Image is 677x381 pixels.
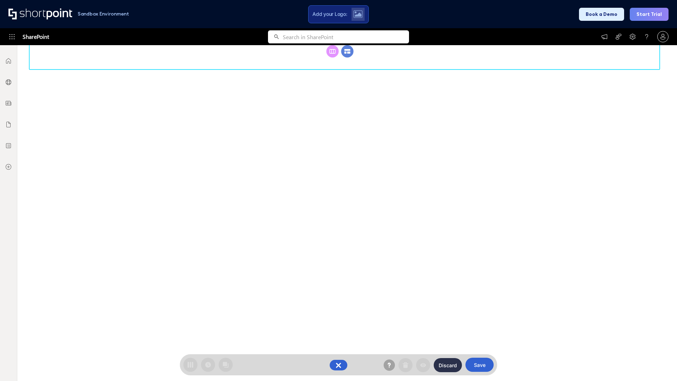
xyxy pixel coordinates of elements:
h1: Sandbox Environment [78,12,129,16]
span: Add your Logo: [312,11,347,17]
img: Upload logo [353,10,362,18]
iframe: Chat Widget [642,347,677,381]
button: Book a Demo [579,8,624,21]
span: SharePoint [23,28,49,45]
button: Start Trial [630,8,669,21]
input: Search in SharePoint [283,30,409,43]
button: Discard [434,358,462,372]
button: Save [465,358,494,372]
